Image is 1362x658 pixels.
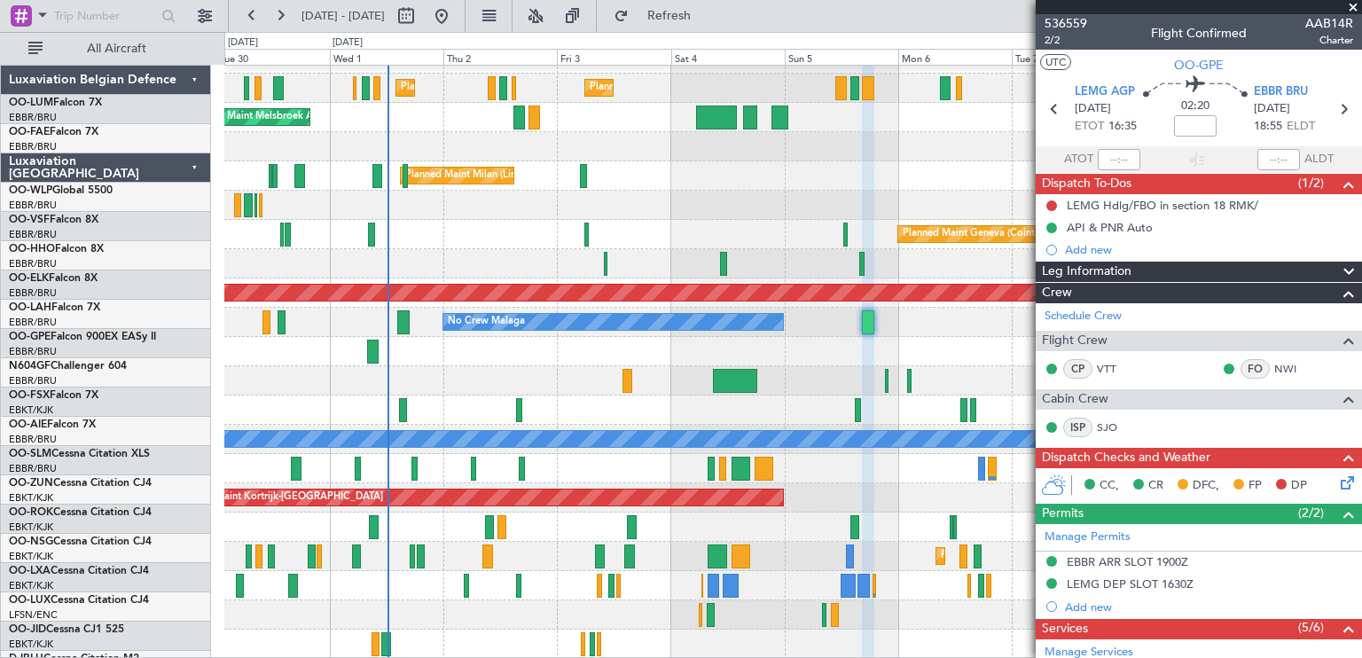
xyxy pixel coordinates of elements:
a: EBKT/KJK [9,638,53,651]
div: Flight Confirmed [1151,24,1247,43]
div: No Crew Malaga [448,309,525,335]
span: OO-LAH [9,302,51,313]
span: OO-ZUN [9,478,53,489]
span: Permits [1042,504,1084,524]
span: Services [1042,619,1088,639]
div: EBBR ARR SLOT 1900Z [1067,554,1188,569]
a: EBBR/BRU [9,228,57,241]
div: Planned Maint [GEOGRAPHIC_DATA] ([GEOGRAPHIC_DATA] National) [401,74,722,101]
span: N604GF [9,361,51,372]
a: OO-LUXCessna Citation CJ4 [9,595,149,606]
div: Fri 3 [557,49,670,65]
span: [DATE] [1254,100,1290,118]
span: [DATE] - [DATE] [301,8,385,24]
a: NWI [1274,361,1314,377]
span: CC, [1100,477,1119,495]
a: OO-ELKFalcon 8X [9,273,98,284]
a: EBBR/BRU [9,316,57,329]
span: AAB14R [1305,14,1353,33]
div: Add new [1065,599,1353,615]
span: Flight Crew [1042,331,1108,351]
div: Tue 30 [216,49,330,65]
a: OO-VSFFalcon 8X [9,215,98,225]
a: EBBR/BRU [9,345,57,358]
span: OO-FSX [9,390,50,401]
span: 18:55 [1254,118,1282,136]
span: OO-FAE [9,127,50,137]
a: VTT [1097,361,1137,377]
div: Planned Maint Geneva (Cointrin) [903,221,1049,247]
div: Planned Maint Milan (Linate) [405,162,533,189]
span: All Aircraft [46,43,187,55]
div: AOG Maint Kortrijk-[GEOGRAPHIC_DATA] [190,484,383,511]
a: OO-WLPGlobal 5500 [9,185,113,196]
a: OO-ZUNCessna Citation CJ4 [9,478,152,489]
a: OO-LAHFalcon 7X [9,302,100,313]
div: Sun 5 [785,49,898,65]
a: EBBR/BRU [9,433,57,446]
a: EBBR/BRU [9,140,57,153]
span: OO-LUM [9,98,53,108]
a: EBKT/KJK [9,579,53,592]
span: Crew [1042,283,1072,303]
span: 16:35 [1108,118,1137,136]
div: CP [1063,359,1092,379]
a: EBKT/KJK [9,550,53,563]
a: OO-JIDCessna CJ1 525 [9,624,124,635]
span: ELDT [1287,118,1315,136]
div: Planned Maint Kortrijk-[GEOGRAPHIC_DATA] [941,543,1147,569]
span: DP [1291,477,1307,495]
a: OO-ROKCessna Citation CJ4 [9,507,152,518]
span: Charter [1305,33,1353,48]
a: OO-FSXFalcon 7X [9,390,98,401]
span: (5/6) [1298,618,1324,637]
div: AOG Maint Melsbroek Air Base [201,104,343,130]
a: OO-HHOFalcon 8X [9,244,104,255]
div: Mon 6 [898,49,1012,65]
span: OO-AIE [9,419,47,430]
span: 536559 [1045,14,1087,33]
button: Refresh [606,2,712,30]
input: Trip Number [54,3,156,29]
span: Leg Information [1042,262,1131,282]
div: LEMG DEP SLOT 1630Z [1067,576,1194,591]
span: (2/2) [1298,504,1324,522]
a: OO-FAEFalcon 7X [9,127,98,137]
span: ETOT [1075,118,1104,136]
a: EBBR/BRU [9,111,57,124]
a: LFSN/ENC [9,608,58,622]
span: OO-ROK [9,507,53,518]
input: --:-- [1098,149,1140,170]
span: Cabin Crew [1042,389,1108,410]
div: Tue 7 [1012,49,1125,65]
a: EBBR/BRU [9,462,57,475]
button: UTC [1040,54,1071,70]
div: FO [1241,359,1270,379]
a: OO-LUMFalcon 7X [9,98,102,108]
span: OO-HHO [9,244,55,255]
span: [DATE] [1075,100,1111,118]
div: [DATE] [333,35,363,51]
button: All Aircraft [20,35,192,63]
div: [DATE] [228,35,258,51]
a: OO-GPEFalcon 900EX EASy II [9,332,156,342]
a: EBBR/BRU [9,257,57,270]
span: (1/2) [1298,174,1324,192]
span: OO-GPE [9,332,51,342]
div: Sat 4 [671,49,785,65]
a: OO-NSGCessna Citation CJ4 [9,537,152,547]
span: OO-NSG [9,537,53,547]
span: ALDT [1304,151,1334,168]
span: OO-GPE [1174,56,1224,74]
a: OO-AIEFalcon 7X [9,419,96,430]
span: LEMG AGP [1075,83,1135,101]
a: Schedule Crew [1045,308,1122,325]
span: 2/2 [1045,33,1087,48]
div: Thu 2 [443,49,557,65]
span: OO-VSF [9,215,50,225]
span: Dispatch To-Dos [1042,174,1131,194]
a: OO-LXACessna Citation CJ4 [9,566,149,576]
div: Add new [1065,242,1353,257]
div: ISP [1063,418,1092,437]
span: OO-LUX [9,595,51,606]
